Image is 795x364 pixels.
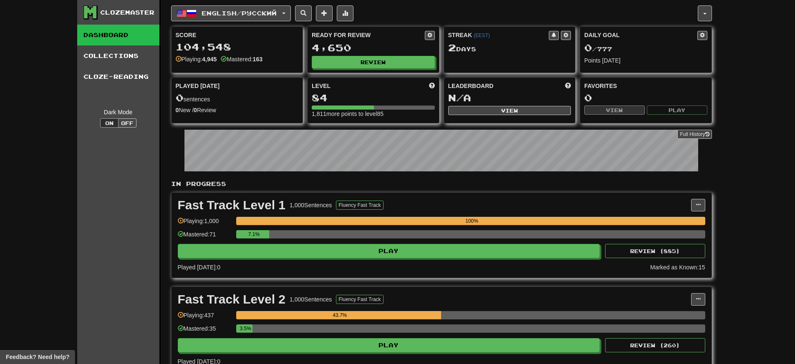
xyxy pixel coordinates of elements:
[176,82,220,90] span: Played [DATE]
[239,230,270,238] div: 7.1%
[312,93,435,103] div: 84
[605,244,705,258] button: Review (885)
[239,311,441,319] div: 43.7%
[290,201,332,209] div: 1,000 Sentences
[565,82,571,90] span: This week in points, UTC
[312,43,435,53] div: 4,650
[474,33,490,38] a: (EEST)
[584,56,707,65] div: Points [DATE]
[647,105,707,115] button: Play
[239,217,705,225] div: 100%
[176,92,184,103] span: 0
[650,263,705,271] div: Marked as Known: 15
[202,56,217,63] strong: 4,945
[178,324,232,338] div: Mastered: 35
[312,82,331,90] span: Level
[605,338,705,352] button: Review (260)
[448,42,456,53] span: 2
[448,82,494,90] span: Leaderboard
[176,42,299,52] div: 104,548
[448,31,549,39] div: Streak
[176,31,299,39] div: Score
[178,217,232,231] div: Playing: 1,000
[178,338,600,352] button: Play
[295,5,312,21] button: Search sentences
[77,66,159,87] a: Cloze-Reading
[336,201,383,210] button: Fluency Fast Track
[171,5,291,21] button: English/Русский
[6,353,69,361] span: Open feedback widget
[176,106,299,114] div: New / Review
[584,105,645,115] button: View
[176,93,299,103] div: sentences
[178,264,220,271] span: Played [DATE]: 0
[312,110,435,118] div: 1,811 more points to level 85
[221,55,262,63] div: Mastered:
[312,31,425,39] div: Ready for Review
[584,93,707,103] div: 0
[194,107,197,113] strong: 0
[171,180,712,188] p: In Progress
[448,43,571,53] div: Day s
[176,107,179,113] strong: 0
[178,244,600,258] button: Play
[83,108,153,116] div: Dark Mode
[77,25,159,45] a: Dashboard
[316,5,333,21] button: Add sentence to collection
[584,45,612,53] span: / 777
[584,31,697,40] div: Daily Goal
[677,130,712,139] a: Full History
[290,295,332,304] div: 1,000 Sentences
[100,118,119,128] button: On
[178,230,232,244] div: Mastered: 71
[336,295,383,304] button: Fluency Fast Track
[239,324,252,333] div: 3.5%
[178,293,286,306] div: Fast Track Level 2
[253,56,262,63] strong: 163
[584,82,707,90] div: Favorites
[337,5,353,21] button: More stats
[584,42,592,53] span: 0
[448,106,571,115] button: View
[118,118,136,128] button: Off
[429,82,435,90] span: Score more points to level up
[202,10,277,17] span: English / Русский
[312,56,435,68] button: Review
[77,45,159,66] a: Collections
[100,8,154,17] div: Clozemaster
[448,92,471,103] span: N/A
[176,55,217,63] div: Playing:
[178,199,286,211] div: Fast Track Level 1
[178,311,232,325] div: Playing: 437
